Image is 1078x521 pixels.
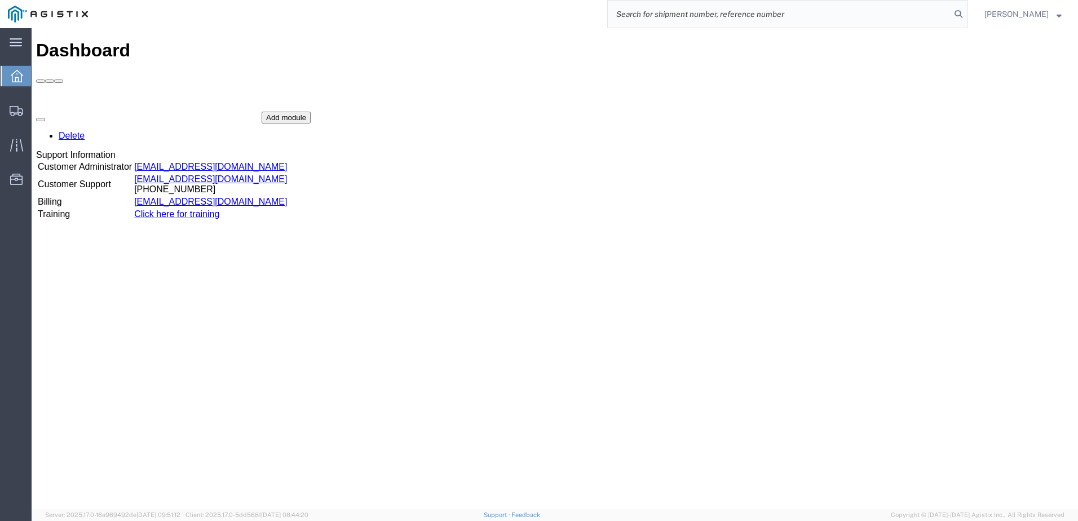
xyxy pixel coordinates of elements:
[8,6,88,23] img: logo
[608,1,951,28] input: Search for shipment number, reference number
[984,8,1049,20] span: Nathan Seeley
[102,145,256,167] td: [PHONE_NUMBER]
[136,511,180,518] span: [DATE] 09:51:12
[103,169,255,178] a: [EMAIL_ADDRESS][DOMAIN_NAME]
[6,145,101,167] td: Customer Support
[103,146,255,156] a: [EMAIL_ADDRESS][DOMAIN_NAME]
[230,83,279,95] button: Add module
[103,134,255,143] a: [EMAIL_ADDRESS][DOMAIN_NAME]
[6,180,101,192] td: Training
[32,28,1078,509] iframe: FS Legacy Container
[984,7,1062,21] button: [PERSON_NAME]
[511,511,540,518] a: Feedback
[103,181,188,191] a: Click here for training
[45,511,180,518] span: Server: 2025.17.0-16a969492de
[891,510,1064,520] span: Copyright © [DATE]-[DATE] Agistix Inc., All Rights Reserved
[484,511,512,518] a: Support
[261,511,308,518] span: [DATE] 08:44:20
[6,168,101,179] td: Billing
[185,511,308,518] span: Client: 2025.17.0-5dd568f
